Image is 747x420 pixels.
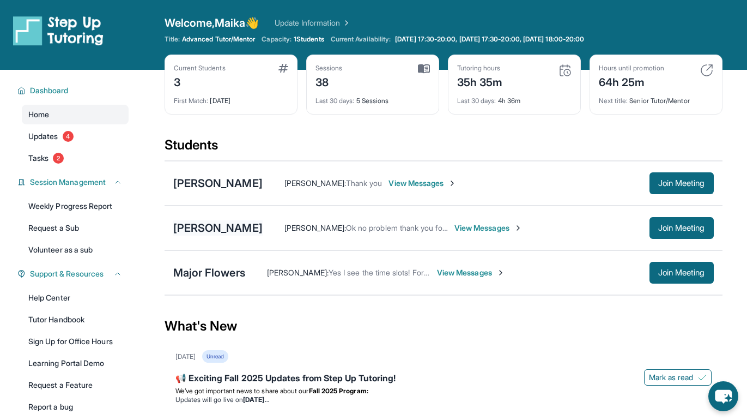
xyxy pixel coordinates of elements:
div: 4h 36m [457,90,572,105]
span: First Match : [174,97,209,105]
button: Join Meeting [649,262,714,284]
button: Join Meeting [649,217,714,239]
span: [PERSON_NAME] : [284,178,346,188]
div: Students [165,136,722,160]
span: We’ve got important news to share about our [175,387,309,395]
div: [DATE] [174,90,288,105]
div: Current Students [174,64,226,73]
button: Join Meeting [649,172,714,194]
a: Volunteer as a sub [22,240,129,260]
img: Chevron-Right [514,224,523,232]
img: card [418,64,430,74]
span: Updates [28,131,58,142]
span: Support & Resources [30,268,104,279]
div: What's New [165,302,722,350]
span: Current Availability: [331,35,391,44]
a: Updates4 [22,127,129,146]
strong: [DATE] [243,395,269,404]
div: 📢 Exciting Fall 2025 Updates from Step Up Tutoring! [175,371,712,387]
div: 64h 25m [599,73,664,90]
button: Mark as read [644,369,712,386]
img: Chevron-Right [496,268,505,277]
a: Request a Feature [22,375,129,395]
span: Advanced Tutor/Mentor [182,35,255,44]
span: Join Meeting [658,269,705,276]
span: Join Meeting [658,180,705,187]
span: 2 [53,153,64,164]
span: Thank you [346,178,382,188]
div: Tutoring hours [457,64,503,73]
img: Chevron Right [340,17,351,28]
span: Last 30 days : [457,97,496,105]
div: [PERSON_NAME] [173,220,263,236]
span: [PERSON_NAME] : [284,223,346,232]
span: 4 [63,131,74,142]
span: [PERSON_NAME] : [267,268,329,277]
span: View Messages [388,178,457,189]
button: Support & Resources [26,268,122,279]
span: Home [28,109,49,120]
span: Welcome, Maika 👋 [165,15,259,31]
div: 3 [174,73,226,90]
button: chat-button [708,381,738,411]
span: Next title : [599,97,628,105]
div: 38 [315,73,343,90]
img: Mark as read [698,373,707,382]
a: Update Information [275,17,351,28]
strong: Fall 2025 Program: [309,387,368,395]
a: Tasks2 [22,148,129,168]
div: 5 Sessions [315,90,430,105]
span: 1 Students [294,35,324,44]
div: Major Flowers [173,265,245,280]
img: Chevron-Right [448,179,457,188]
div: [PERSON_NAME] [173,176,263,191]
span: Mark as read [649,372,694,383]
a: [DATE] 17:30-20:00, [DATE] 17:30-20:00, [DATE] 18:00-20:00 [393,35,586,44]
a: Learning Portal Demo [22,353,129,373]
span: Tasks [28,153,48,164]
img: card [558,64,572,77]
span: Yes I see the time slots! For [DATE] and [DATE] correct? [329,268,521,277]
a: Weekly Progress Report [22,196,129,216]
a: Tutor Handbook [22,310,129,329]
li: Updates will go live on [175,395,712,404]
span: Title: [165,35,180,44]
a: Help Center [22,288,129,308]
span: Join Meeting [658,225,705,231]
div: Sessions [315,64,343,73]
div: Hours until promotion [599,64,664,73]
span: Ok no problem thank you for telling me I'll let her know [346,223,536,232]
button: Dashboard [26,85,122,96]
span: Last 30 days : [315,97,355,105]
span: Session Management [30,177,106,188]
div: Senior Tutor/Mentor [599,90,713,105]
img: card [278,64,288,73]
span: View Messages [454,223,523,233]
div: [DATE] [175,352,196,361]
a: Sign Up for Office Hours [22,332,129,351]
img: card [700,64,713,77]
a: Report a bug [22,397,129,417]
div: Unread [202,350,228,363]
span: [DATE] 17:30-20:00, [DATE] 17:30-20:00, [DATE] 18:00-20:00 [395,35,584,44]
button: Session Management [26,177,122,188]
span: View Messages [437,267,505,278]
div: 35h 35m [457,73,503,90]
a: Request a Sub [22,218,129,238]
span: Capacity: [262,35,291,44]
span: Dashboard [30,85,69,96]
img: logo [13,15,104,46]
a: Home [22,105,129,124]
